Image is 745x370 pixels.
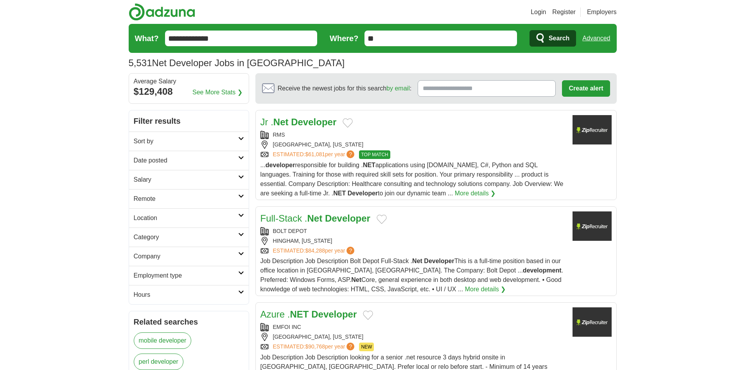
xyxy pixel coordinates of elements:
a: Salary [129,170,249,189]
a: Remote [129,189,249,208]
div: [GEOGRAPHIC_DATA], [US_STATE] [260,141,566,149]
strong: NET [290,309,309,319]
strong: Developer [348,190,378,197]
div: EMFOI INC [260,323,566,331]
a: Register [552,7,576,17]
button: Create alert [562,80,610,97]
h2: Related searches [134,316,244,328]
span: NEW [359,343,374,351]
span: ? [346,150,354,158]
strong: Developer [424,258,454,264]
h1: Net Developer Jobs in [GEOGRAPHIC_DATA] [129,58,345,68]
img: Company logo [573,115,612,144]
a: mobile developer [134,332,192,349]
a: Jr .Net Developer [260,117,337,127]
a: Hours [129,285,249,304]
a: See More Stats ❯ [192,88,242,97]
button: Add to favorite jobs [343,118,353,128]
a: ESTIMATED:$61,081per year? [273,150,356,159]
span: Receive the newest jobs for this search : [278,84,411,93]
h2: Hours [134,290,238,300]
a: perl developer [134,354,183,370]
a: Azure .NET Developer [260,309,357,319]
a: Employers [587,7,617,17]
a: Date posted [129,151,249,170]
span: ? [346,343,354,350]
span: $61,081 [305,151,325,157]
span: Search [549,31,569,46]
a: by email [386,85,410,92]
strong: Developer [291,117,336,127]
a: Company [129,247,249,266]
button: Search [530,30,576,47]
img: Company logo [573,307,612,337]
h2: Salary [134,175,238,184]
strong: developer [266,162,295,168]
a: ESTIMATED:$84,288per year? [273,247,356,255]
strong: Developer [311,309,357,319]
a: Location [129,208,249,227]
span: $90,768 [305,343,325,350]
span: ? [346,247,354,254]
label: What? [135,32,159,44]
img: Company logo [573,211,612,241]
a: Full-Stack .Net Developer [260,213,370,224]
h2: Employment type [134,271,238,280]
a: More details ❯ [455,189,496,198]
strong: NET [333,190,346,197]
div: HINGHAM, [US_STATE] [260,237,566,245]
button: Add to favorite jobs [363,310,373,320]
strong: Net [412,258,422,264]
h2: Sort by [134,137,238,146]
img: Adzuna logo [129,3,195,21]
a: More details ❯ [465,285,506,294]
div: RMS [260,131,566,139]
div: Average Salary [134,78,244,85]
a: Sort by [129,132,249,151]
span: TOP MATCH [359,150,390,159]
a: Employment type [129,266,249,285]
h2: Category [134,233,238,242]
button: Add to favorite jobs [377,215,387,224]
a: Login [531,7,546,17]
h2: Remote [134,194,238,204]
h2: Filter results [129,110,249,132]
h2: Company [134,252,238,261]
strong: Net [307,213,323,224]
strong: Developer [325,213,370,224]
h2: Location [134,213,238,223]
span: $84,288 [305,247,325,254]
span: 5,531 [129,56,152,70]
h2: Date posted [134,156,238,165]
div: BOLT DEPOT [260,227,566,235]
span: Job Description Job Description Bolt Depot Full-Stack . This is a full-time position based in our... [260,258,564,292]
div: [GEOGRAPHIC_DATA], [US_STATE] [260,333,566,341]
strong: Net [273,117,289,127]
div: $129,408 [134,85,244,99]
span: ... responsible for building . applications using [DOMAIN_NAME], C#, Python and SQL languages. Tr... [260,162,564,197]
strong: development [523,267,562,274]
a: Category [129,227,249,247]
a: Advanced [582,31,610,46]
strong: Net [351,276,361,283]
strong: NET [363,162,375,168]
a: ESTIMATED:$90,768per year? [273,343,356,351]
label: Where? [330,32,358,44]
